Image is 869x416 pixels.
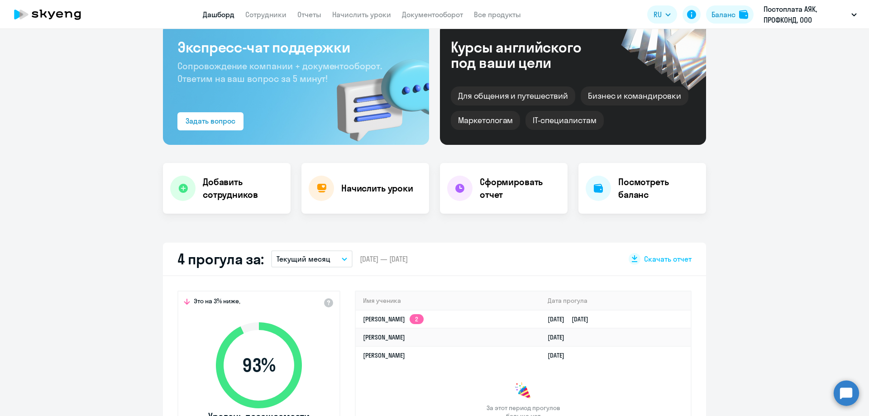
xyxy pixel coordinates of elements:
[177,112,244,130] button: Задать вопрос
[356,292,540,310] th: Имя ученика
[618,176,699,201] h4: Посмотреть баланс
[654,9,662,20] span: RU
[581,86,688,105] div: Бизнес и командировки
[711,9,735,20] div: Баланс
[706,5,754,24] button: Балансbalance
[644,254,692,264] span: Скачать отчет
[360,254,408,264] span: [DATE] — [DATE]
[764,4,848,25] p: Постоплата АЯК, ПРОФКОНД, ООО
[525,111,603,130] div: IT-специалистам
[363,315,424,323] a: [PERSON_NAME]2
[203,176,283,201] h4: Добавить сотрудников
[332,10,391,19] a: Начислить уроки
[548,315,596,323] a: [DATE][DATE]
[271,250,353,268] button: Текущий месяц
[186,115,235,126] div: Задать вопрос
[177,38,415,56] h3: Экспресс-чат поддержки
[410,314,424,324] app-skyeng-badge: 2
[451,39,606,70] div: Курсы английского под ваши цели
[514,382,532,400] img: congrats
[324,43,429,145] img: bg-img
[548,351,572,359] a: [DATE]
[759,4,861,25] button: Постоплата АЯК, ПРОФКОНД, ООО
[540,292,691,310] th: Дата прогула
[451,111,520,130] div: Маркетологам
[277,253,330,264] p: Текущий месяц
[647,5,677,24] button: RU
[548,333,572,341] a: [DATE]
[177,60,382,84] span: Сопровождение компании + документооборот. Ответим на ваш вопрос за 5 минут!
[341,182,413,195] h4: Начислить уроки
[297,10,321,19] a: Отчеты
[739,10,748,19] img: balance
[363,351,405,359] a: [PERSON_NAME]
[474,10,521,19] a: Все продукты
[203,10,234,19] a: Дашборд
[402,10,463,19] a: Документооборот
[451,86,575,105] div: Для общения и путешествий
[363,333,405,341] a: [PERSON_NAME]
[177,250,264,268] h2: 4 прогула за:
[245,10,286,19] a: Сотрудники
[207,354,311,376] span: 93 %
[480,176,560,201] h4: Сформировать отчет
[194,297,240,308] span: Это на 3% ниже,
